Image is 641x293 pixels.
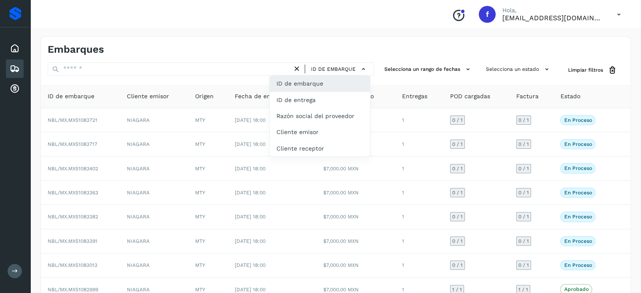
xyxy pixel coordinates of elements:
[270,108,370,124] div: Razón social del proveedor
[6,59,24,78] div: Embarques
[270,75,370,91] div: ID de embarque
[502,14,603,22] p: facturacion@wht-transport.com
[270,140,370,156] div: Cliente receptor
[6,39,24,58] div: Inicio
[270,124,370,140] div: Cliente emisor
[502,7,603,14] p: Hola,
[6,80,24,98] div: Cuentas por cobrar
[270,92,370,108] div: ID de entrega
